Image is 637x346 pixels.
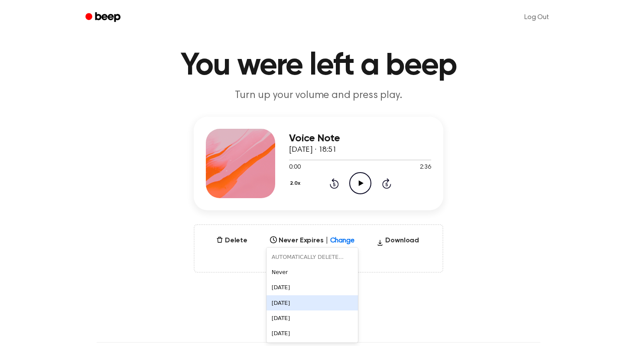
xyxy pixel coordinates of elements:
[266,295,358,310] div: [DATE]
[289,146,337,154] span: [DATE] · 18:51
[152,88,485,103] p: Turn up your volume and press play.
[205,253,432,261] span: Only visible to you
[266,249,358,264] div: AUTOMATICALLY DELETE...
[266,264,358,280] div: Never
[373,235,422,249] button: Download
[266,280,358,295] div: [DATE]
[266,326,358,341] div: [DATE]
[79,9,128,26] a: Beep
[516,7,558,28] a: Log Out
[420,163,431,172] span: 2:36
[289,176,303,191] button: 2.0x
[97,50,540,82] h1: You were left a beep
[289,163,300,172] span: 0:00
[289,133,431,144] h3: Voice Note
[266,310,358,326] div: [DATE]
[213,235,251,246] button: Delete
